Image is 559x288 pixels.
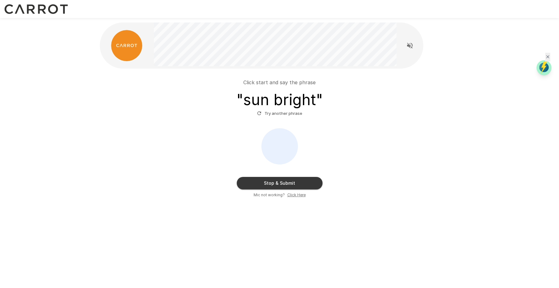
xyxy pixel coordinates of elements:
span: Mic not working? [254,192,285,198]
p: Click start and say the phrase [243,79,316,86]
button: Stop & Submit [237,177,323,189]
button: Read questions aloud [404,39,416,52]
u: Click Here [287,193,306,197]
h3: " sun bright " [236,91,323,109]
button: Try another phrase [255,109,304,118]
img: carrot_logo.png [111,30,142,61]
